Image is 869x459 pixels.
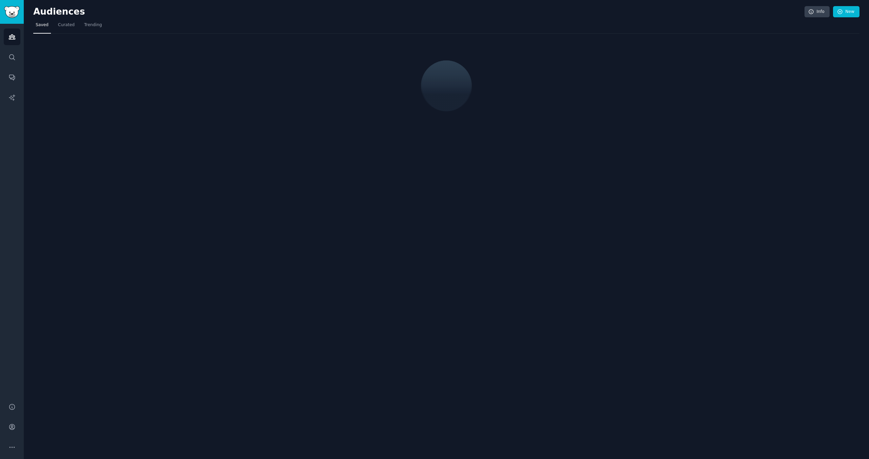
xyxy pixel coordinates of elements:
span: Saved [36,22,49,28]
h2: Audiences [33,6,805,17]
a: Curated [56,20,77,34]
span: Trending [84,22,102,28]
a: Saved [33,20,51,34]
a: Trending [82,20,104,34]
a: Info [805,6,830,18]
img: GummySearch logo [4,6,20,18]
a: New [833,6,859,18]
span: Curated [58,22,75,28]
